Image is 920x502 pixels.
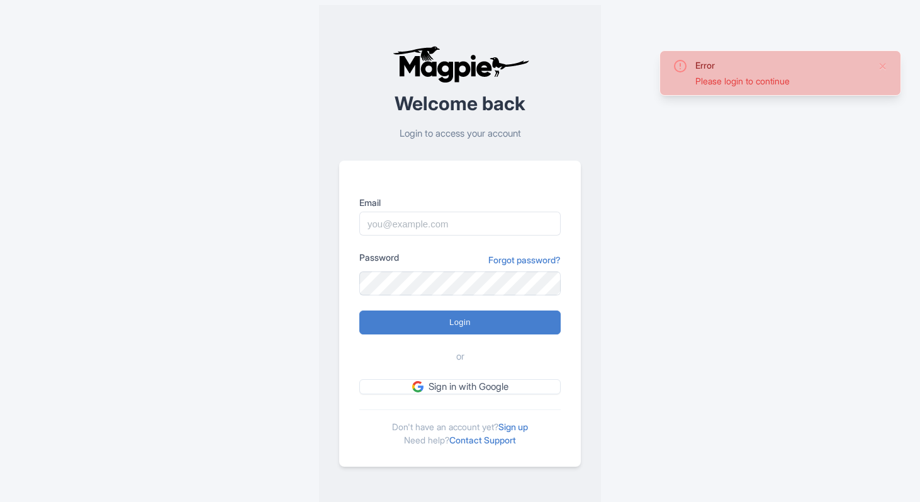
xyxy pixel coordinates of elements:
input: Login [359,311,561,334]
img: logo-ab69f6fb50320c5b225c76a69d11143b.png [390,45,531,83]
input: you@example.com [359,212,561,236]
a: Sign up [498,421,528,432]
img: google.svg [412,381,424,392]
button: Close [878,59,888,74]
div: Don't have an account yet? Need help? [359,409,561,447]
a: Sign in with Google [359,379,561,395]
a: Contact Support [449,435,516,445]
label: Password [359,251,399,264]
span: or [456,350,464,364]
p: Login to access your account [339,127,581,141]
h2: Welcome back [339,93,581,114]
div: Please login to continue [695,74,868,88]
div: Error [695,59,868,72]
label: Email [359,196,561,209]
a: Forgot password? [488,253,561,266]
